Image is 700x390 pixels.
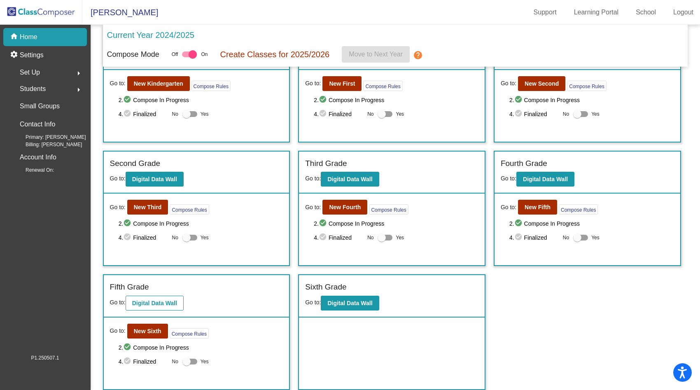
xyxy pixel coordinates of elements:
[563,234,569,241] span: No
[220,48,329,61] p: Create Classes for 2025/2026
[342,46,410,63] button: Move to Next Year
[509,219,674,229] span: 2. Compose In Progress
[518,200,557,215] button: New Fifth
[305,175,321,182] span: Go to:
[119,95,283,105] span: 2. Compose In Progress
[319,233,329,243] mat-icon: check_circle
[12,166,54,174] span: Renewal On:
[509,233,559,243] span: 4. Finalized
[363,81,402,91] button: Compose Rules
[123,219,133,229] mat-icon: check_circle
[516,172,574,187] button: Digital Data Wall
[629,6,663,19] a: School
[369,204,408,215] button: Compose Rules
[20,119,55,130] p: Contact Info
[123,233,133,243] mat-icon: check_circle
[20,152,56,163] p: Account Info
[501,158,547,170] label: Fourth Grade
[20,32,37,42] p: Home
[127,200,168,215] button: New Third
[305,158,347,170] label: Third Grade
[305,299,321,306] span: Go to:
[110,79,126,88] span: Go to:
[514,95,524,105] mat-icon: check_circle
[367,234,373,241] span: No
[123,343,133,353] mat-icon: check_circle
[134,328,161,334] b: New Sixth
[172,234,178,241] span: No
[172,51,178,58] span: Off
[514,233,524,243] mat-icon: check_circle
[314,95,478,105] span: 2. Compose In Progress
[319,109,329,119] mat-icon: check_circle
[191,81,231,91] button: Compose Rules
[119,233,168,243] span: 4. Finalized
[319,219,329,229] mat-icon: check_circle
[201,233,209,243] span: Yes
[127,324,168,339] button: New Sixth
[305,281,346,293] label: Sixth Grade
[170,204,209,215] button: Compose Rules
[123,95,133,105] mat-icon: check_circle
[527,6,563,19] a: Support
[110,203,126,212] span: Go to:
[314,219,478,229] span: 2. Compose In Progress
[10,50,20,60] mat-icon: settings
[413,50,423,60] mat-icon: help
[132,176,177,182] b: Digital Data Wall
[567,81,606,91] button: Compose Rules
[509,109,559,119] span: 4. Finalized
[12,141,82,148] span: Billing: [PERSON_NAME]
[305,79,321,88] span: Go to:
[327,176,372,182] b: Digital Data Wall
[110,175,126,182] span: Go to:
[525,80,559,87] b: New Second
[567,6,625,19] a: Learning Portal
[201,51,208,58] span: On
[523,176,568,182] b: Digital Data Wall
[667,6,700,19] a: Logout
[110,299,126,306] span: Go to:
[563,110,569,118] span: No
[170,328,209,339] button: Compose Rules
[110,281,149,293] label: Fifth Grade
[132,300,177,306] b: Digital Data Wall
[20,83,46,95] span: Students
[107,49,159,60] p: Compose Mode
[201,357,209,367] span: Yes
[501,203,516,212] span: Go to:
[327,300,372,306] b: Digital Data Wall
[501,79,516,88] span: Go to:
[127,76,190,91] button: New Kindergarten
[74,68,84,78] mat-icon: arrow_right
[319,95,329,105] mat-icon: check_circle
[559,204,598,215] button: Compose Rules
[20,50,44,60] p: Settings
[20,67,40,78] span: Set Up
[314,233,363,243] span: 4. Finalized
[591,109,600,119] span: Yes
[12,133,86,141] span: Primary: [PERSON_NAME]
[123,357,133,367] mat-icon: check_circle
[82,6,158,19] span: [PERSON_NAME]
[314,109,363,119] span: 4. Finalized
[119,109,168,119] span: 4. Finalized
[329,204,361,210] b: New Fourth
[349,51,403,58] span: Move to Next Year
[119,343,283,353] span: 2. Compose In Progress
[518,76,565,91] button: New Second
[305,203,321,212] span: Go to:
[74,85,84,95] mat-icon: arrow_right
[20,100,60,112] p: Small Groups
[322,200,367,215] button: New Fourth
[501,175,516,182] span: Go to:
[110,158,161,170] label: Second Grade
[172,358,178,365] span: No
[396,233,404,243] span: Yes
[126,296,184,311] button: Digital Data Wall
[321,296,379,311] button: Digital Data Wall
[509,95,674,105] span: 2. Compose In Progress
[514,219,524,229] mat-icon: check_circle
[119,357,168,367] span: 4. Finalized
[123,109,133,119] mat-icon: check_circle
